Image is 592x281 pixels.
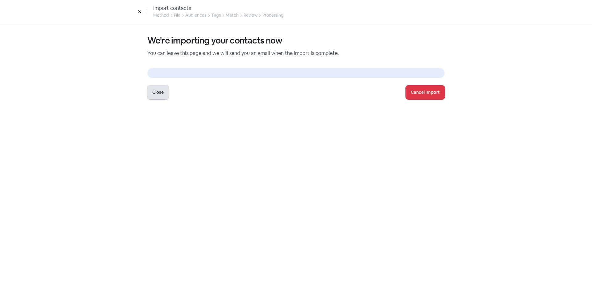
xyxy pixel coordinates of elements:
[153,12,169,19] div: Method
[211,12,221,19] div: Tags
[406,85,445,99] button: Cancel Import
[147,35,445,46] h3: We're importing your contacts now
[262,12,284,19] div: Processing
[226,12,239,19] div: Match
[147,85,169,99] button: Close
[244,12,257,19] div: Review
[174,12,180,19] div: File
[147,50,445,57] p: You can leave this page and we will send you an email when the import is complete.
[185,12,206,19] div: Audiences
[153,5,284,12] div: Import contacts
